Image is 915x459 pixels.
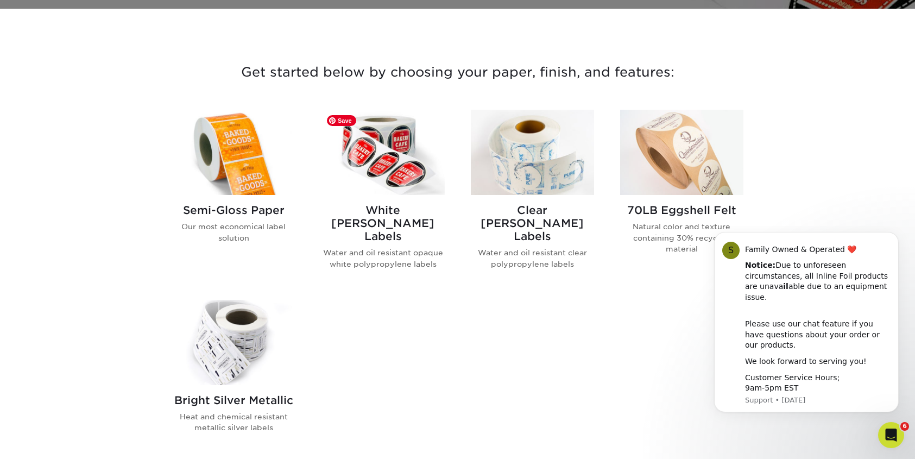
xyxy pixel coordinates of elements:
iframe: Intercom notifications message [698,226,915,430]
a: 70LB Eggshell Felt Roll Labels 70LB Eggshell Felt Natural color and texture containing 30% recycl... [620,110,743,287]
h3: Get started below by choosing your paper, finish, and features: [140,48,775,97]
p: Our most economical label solution [172,221,295,243]
p: Natural color and texture containing 30% recycled material [620,221,743,254]
img: Bright Silver Metallic Roll Labels [172,300,295,385]
h2: 70LB Eggshell Felt [620,204,743,217]
iframe: Google Customer Reviews [3,426,92,455]
a: Bright Silver Metallic Roll Labels Bright Silver Metallic Heat and chemical resistant metallic si... [172,300,295,451]
a: White BOPP Labels Roll Labels White [PERSON_NAME] Labels Water and oil resistant opaque white pol... [321,110,445,287]
img: Clear BOPP Labels Roll Labels [471,110,594,195]
img: White BOPP Labels Roll Labels [321,110,445,195]
a: Clear BOPP Labels Roll Labels Clear [PERSON_NAME] Labels Water and oil resistant clear polypropyl... [471,110,594,287]
img: Semi-Gloss Paper Roll Labels [172,110,295,195]
h2: Bright Silver Metallic [172,394,295,407]
img: 70LB Eggshell Felt Roll Labels [620,110,743,195]
span: Save [327,115,356,126]
a: Semi-Gloss Paper Roll Labels Semi-Gloss Paper Our most economical label solution [172,110,295,287]
iframe: Intercom live chat [878,422,904,448]
span: 6 [900,422,909,431]
h2: Clear [PERSON_NAME] Labels [471,204,594,243]
h2: White [PERSON_NAME] Labels [321,204,445,243]
p: Water and oil resistant opaque white polypropylene labels [321,247,445,269]
p: Water and oil resistant clear polypropylene labels [471,247,594,269]
p: Heat and chemical resistant metallic silver labels [172,411,295,433]
h2: Semi-Gloss Paper [172,204,295,217]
